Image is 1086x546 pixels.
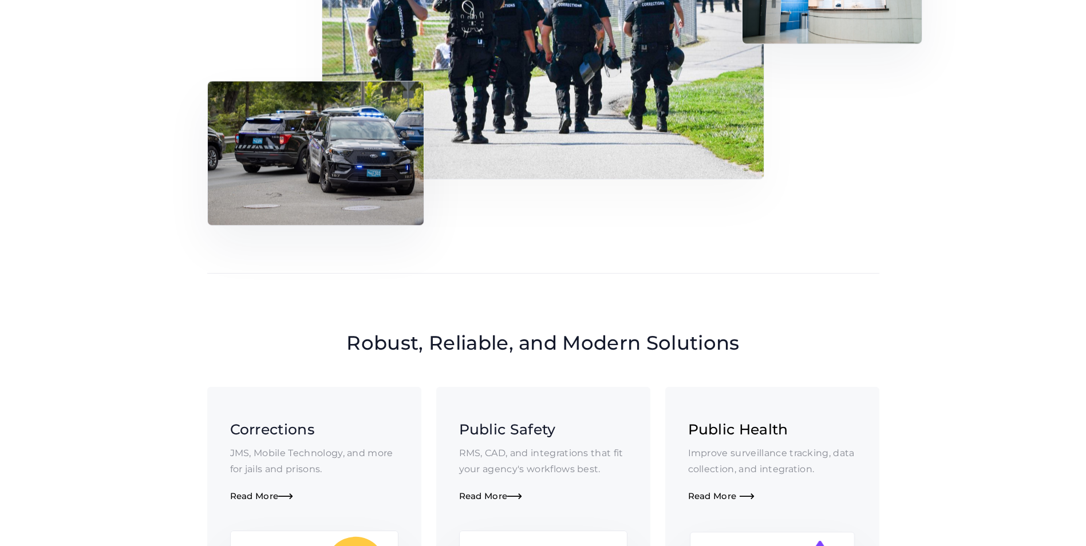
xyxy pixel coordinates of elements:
[230,491,398,502] div: Read More
[459,491,627,502] div: Read More
[459,419,627,440] h3: Public Safety
[230,445,398,477] p: JMS, Mobile Technology, and more for jails and prisons.
[688,419,856,440] h3: Public Health
[345,330,741,356] h2: Robust, Reliable, and Modern Solutions
[507,492,522,502] span: 
[230,419,398,440] h3: Corrections
[688,445,856,477] p: Improve surveillance tracking, data collection, and integration.
[278,492,293,502] span: 
[688,491,856,502] div: Read More
[459,445,627,477] p: RMS, CAD, and integrations that fit your agency's workflows best.
[740,492,755,502] span: 
[891,422,1086,546] iframe: Chat Widget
